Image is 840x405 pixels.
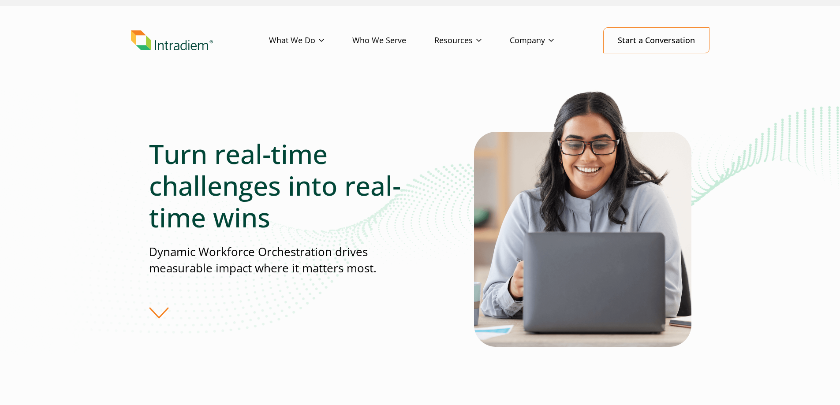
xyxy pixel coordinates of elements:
a: Start a Conversation [603,27,709,53]
a: Link to homepage of Intradiem [131,30,269,51]
a: Who We Serve [352,28,434,53]
h1: Turn real-time challenges into real-time wins [149,138,420,233]
p: Dynamic Workforce Orchestration drives measurable impact where it matters most. [149,244,420,277]
a: What We Do [269,28,352,53]
img: Intradiem [131,30,213,51]
a: Resources [434,28,510,53]
a: Company [510,28,582,53]
img: Solutions for Contact Center Teams [474,89,691,347]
